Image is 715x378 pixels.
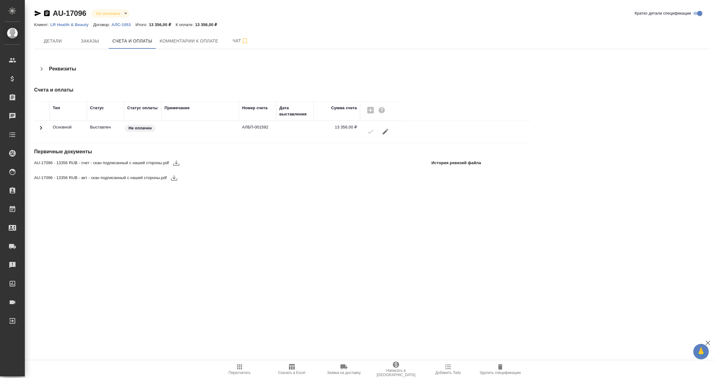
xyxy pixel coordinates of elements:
div: Не оплачена [91,9,129,18]
button: Скопировать ссылку [43,10,51,17]
div: Тип [53,105,60,111]
p: К оплате: [176,22,195,27]
div: Сумма счета [331,105,357,111]
button: Скопировать ссылку для ЯМессенджера [34,10,42,17]
svg: Подписаться [241,37,249,45]
p: Все изменения в спецификации заблокированы [90,124,121,130]
div: Дата выставления [279,105,310,117]
span: Toggle Row Expanded [37,128,45,133]
span: Чат [226,37,255,45]
button: Редактировать [378,124,393,139]
p: 13 356,00 ₽ [149,22,176,27]
p: Итого: [136,22,149,27]
h4: Реквизиты [49,65,76,73]
div: Номер счета [242,105,268,111]
td: АЛБП-001592 [239,121,276,143]
span: Заказы [75,37,105,45]
span: Комментарии к оплате [160,37,218,45]
p: Не оплачен [128,125,152,131]
a: AU-17096 [53,9,86,17]
p: Договор: [93,22,111,27]
span: AU-17096 - 13356 RUB - акт - скан подписанный с нашей стороны.pdf [34,175,167,181]
td: 13 356,00 ₽ [313,121,360,143]
h4: Первичные документы [34,148,483,155]
td: Основной [50,121,87,143]
button: 🙏 [693,344,709,359]
div: Статус оплаты [127,105,158,111]
h4: Счета и оплаты [34,86,483,94]
div: Примечание [164,105,190,111]
span: AU-17096 - 13356 RUB - счет - скан подписанный с нашей стороны.pdf [34,160,169,166]
p: История ревизий файла [431,160,481,166]
a: АЛС-1053 [111,22,135,27]
span: Детали [38,37,68,45]
button: Не оплачена [94,11,122,16]
span: Счета и оплаты [112,37,152,45]
p: 13 356,00 ₽ [195,22,222,27]
span: 🙏 [696,345,706,358]
p: Клиент: [34,22,50,27]
span: Кратко детали спецификации [635,10,691,16]
div: Статус [90,105,104,111]
a: LR Health & Beauty [50,22,93,27]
